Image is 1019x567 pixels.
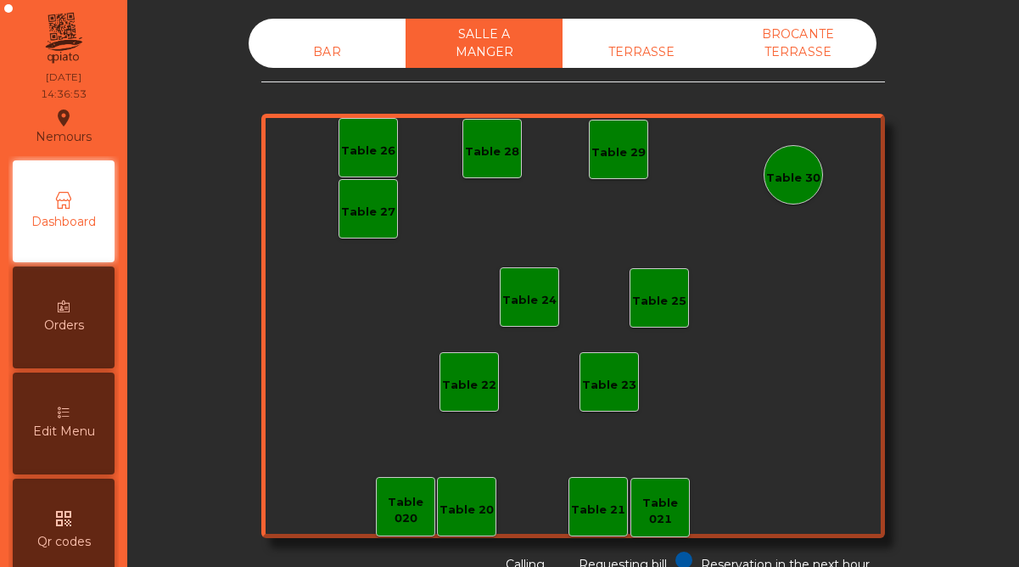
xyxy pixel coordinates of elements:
[632,293,686,310] div: Table 25
[341,204,395,221] div: Table 27
[41,87,87,102] div: 14:36:53
[377,494,434,527] div: Table 020
[36,105,92,148] div: Nemours
[631,495,689,528] div: Table 021
[46,70,81,85] div: [DATE]
[42,8,84,68] img: qpiato
[582,377,636,394] div: Table 23
[563,36,719,68] div: TERRASSE
[44,317,84,334] span: Orders
[53,508,74,529] i: qr_code
[571,502,625,519] div: Table 21
[766,170,820,187] div: Table 30
[406,19,563,68] div: SALLE A MANGER
[719,19,876,68] div: BROCANTE TERRASSE
[53,108,74,128] i: location_on
[249,36,406,68] div: BAR
[33,423,95,441] span: Edit Menu
[502,292,557,309] div: Table 24
[465,143,519,160] div: Table 28
[591,144,646,161] div: Table 29
[440,502,494,519] div: Table 20
[442,377,496,394] div: Table 22
[31,213,96,231] span: Dashboard
[341,143,395,160] div: Table 26
[37,533,91,551] span: Qr codes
